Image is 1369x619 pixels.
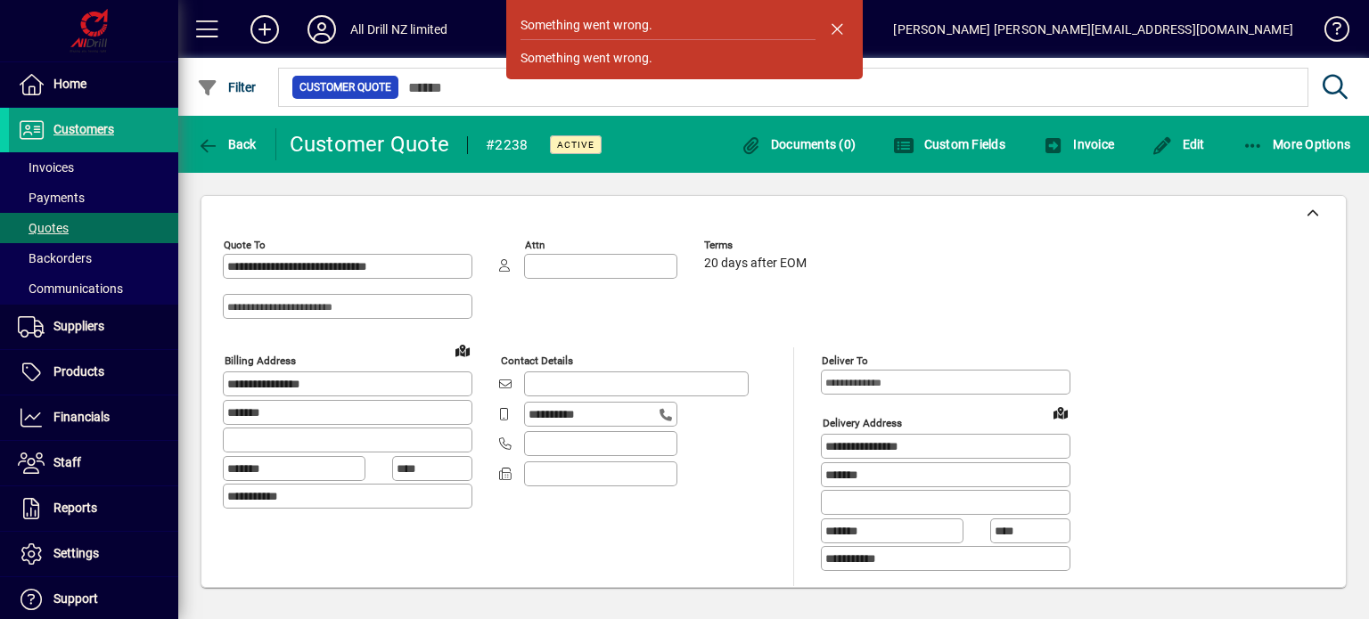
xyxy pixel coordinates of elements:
span: Documents (0) [740,137,856,151]
span: Staff [53,455,81,469]
span: Custom Fields [893,137,1005,151]
span: Active [557,139,594,151]
span: Communications [18,281,123,296]
button: Profile [293,13,350,45]
span: Edit [1152,137,1205,151]
span: Reports [53,501,97,515]
button: Documents (0) [735,128,860,160]
div: [PERSON_NAME] [PERSON_NAME][EMAIL_ADDRESS][DOMAIN_NAME] [893,15,1293,44]
a: Financials [9,395,178,440]
button: Filter [193,71,261,103]
div: All Drill NZ limited [350,15,448,44]
button: Invoice [1038,128,1119,160]
div: #2238 [486,131,528,159]
span: Home [53,77,86,91]
span: Invoice [1043,137,1114,151]
button: Edit [1147,128,1209,160]
span: Support [53,591,98,606]
a: Settings [9,532,178,576]
mat-label: Quote To [224,239,266,251]
button: Back [193,128,261,160]
a: Suppliers [9,305,178,349]
span: Filter [197,80,257,94]
mat-label: Deliver To [822,354,868,367]
span: Backorders [18,251,92,265]
a: Backorders [9,243,178,273]
span: Back [197,137,257,151]
span: Suppliers [53,319,104,333]
a: View on map [1046,398,1075,427]
a: Quotes [9,213,178,243]
a: Reports [9,486,178,531]
div: Customer Quote [290,130,450,159]
span: Payments [18,191,85,205]
span: 20 days after EOM [704,257,807,271]
span: Customer Quote [299,78,391,96]
span: Settings [53,546,99,560]
span: Customers [53,122,114,136]
a: Knowledge Base [1311,4,1347,61]
span: Financials [53,410,110,424]
a: Staff [9,441,178,485]
a: Products [9,350,178,395]
span: Terms [704,240,811,251]
span: Invoices [18,160,74,175]
button: More Options [1238,128,1356,160]
a: Payments [9,183,178,213]
a: View on map [448,336,477,364]
button: Add [236,13,293,45]
span: More Options [1242,137,1351,151]
span: Products [53,364,104,379]
mat-label: Attn [525,239,545,251]
button: Custom Fields [889,128,1010,160]
a: Communications [9,273,178,304]
app-page-header-button: Back [178,128,276,160]
a: Invoices [9,152,178,183]
a: Home [9,62,178,107]
span: Quotes [18,221,69,235]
